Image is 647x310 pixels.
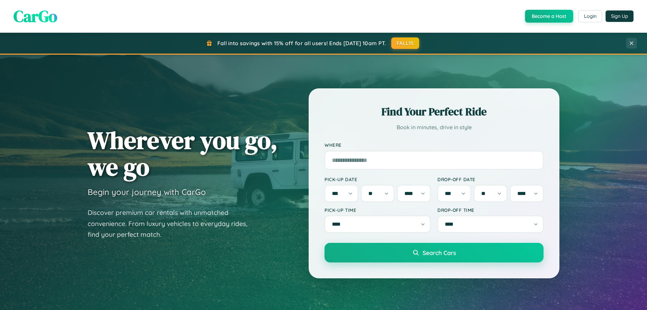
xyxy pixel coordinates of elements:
label: Where [325,142,544,148]
button: FALL15 [391,37,420,49]
span: Fall into savings with 15% off for all users! Ends [DATE] 10am PT. [217,40,386,47]
label: Pick-up Time [325,207,431,213]
button: Search Cars [325,243,544,262]
h2: Find Your Perfect Ride [325,104,544,119]
button: Sign Up [606,10,634,22]
button: Login [578,10,602,22]
span: CarGo [13,5,57,27]
h3: Begin your journey with CarGo [88,187,206,197]
h1: Wherever you go, we go [88,127,278,180]
label: Pick-up Date [325,176,431,182]
label: Drop-off Date [437,176,544,182]
label: Drop-off Time [437,207,544,213]
p: Discover premium car rentals with unmatched convenience. From luxury vehicles to everyday rides, ... [88,207,256,240]
button: Become a Host [525,10,573,23]
span: Search Cars [423,249,456,256]
p: Book in minutes, drive in style [325,122,544,132]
